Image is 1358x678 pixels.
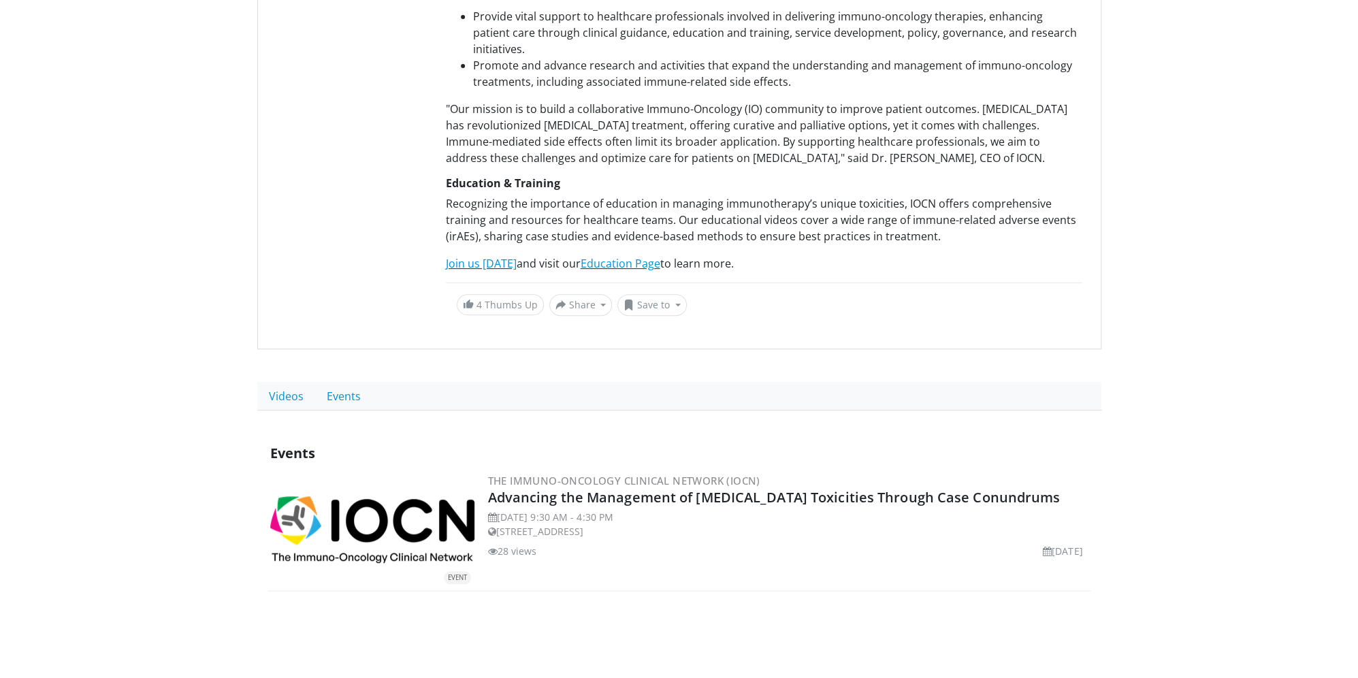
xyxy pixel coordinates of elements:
[270,444,315,462] span: Events
[581,256,660,271] a: Education Page
[1043,544,1083,558] li: [DATE]
[488,488,1061,506] a: Advancing the Management of [MEDICAL_DATA] Toxicities Through Case Conundrums
[448,573,467,582] small: EVENT
[549,294,613,316] button: Share
[446,176,560,191] strong: Education & Training
[473,8,1082,57] li: Provide vital support to healthcare professionals involved in delivering immuno-oncology therapie...
[270,496,474,563] img: 56b4d6ff-2c3b-44c4-b3a1-7c0ea8ab1826.png.300x170_q85_autocrop_double_scale_upscale_version-0.2.png
[488,474,760,487] a: The Immuno-Oncology Clinical Network (IOCN)
[476,298,482,311] span: 4
[457,294,544,315] a: 4 Thumbs Up
[446,255,1082,272] p: and visit our to learn more.
[257,382,315,410] a: Videos
[315,382,372,410] a: Events
[617,294,687,316] button: Save to
[473,57,1082,90] li: Promote and advance research and activities that expand the understanding and management of immun...
[446,256,517,271] a: Join us [DATE]
[488,544,537,558] li: 28 views
[488,510,1088,538] div: [DATE] 9:30 AM - 4:30 PM [STREET_ADDRESS]
[446,101,1082,166] p: "Our mission is to build a collaborative Immuno-Oncology (IO) community to improve patient outcom...
[270,496,474,563] a: EVENT
[446,195,1082,244] p: Recognizing the importance of education in managing immunotherapy’s unique toxicities, IOCN offer...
